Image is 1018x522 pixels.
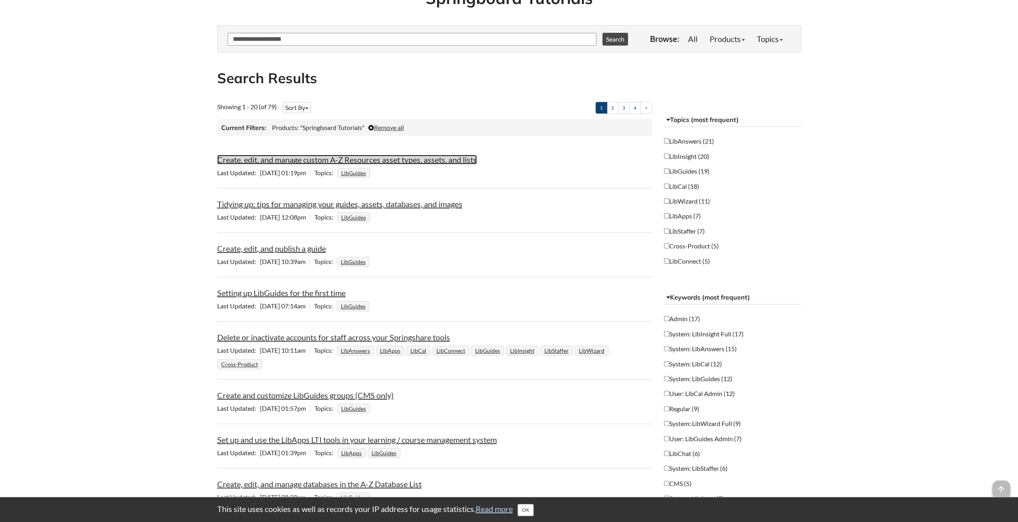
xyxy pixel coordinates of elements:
label: LibInsight (20) [664,152,709,161]
a: 2 [607,102,618,114]
input: System: LibApps (5) [664,496,669,501]
label: System: LibWizard Full (9) [664,419,741,428]
input: Admin (17) [664,316,669,321]
span: [DATE] 12:08pm [217,213,310,221]
input: System: LibGuides (12) [664,376,669,381]
span: [DATE] 07:14am [217,302,310,310]
a: LibConnect [435,345,466,356]
input: User: LibCal Admin (12) [664,391,669,396]
span: [DATE] 01:39pm [217,449,310,456]
a: Create, edit, and publish a guide [217,244,326,253]
a: LibStaffer [543,345,570,356]
label: System: LibGuides (12) [664,374,732,383]
label: Regular (9) [664,404,699,413]
span: Topics [314,346,337,354]
span: Last Updated [217,493,260,501]
ul: Topics [337,493,372,501]
label: LibConnect (5) [664,257,710,266]
ul: Topics [337,258,372,265]
a: Remove all [368,124,404,131]
span: Last Updated [217,213,260,221]
a: Create and customize LibGuides groups (CMS only) [217,390,394,400]
label: System: LibApps (5) [664,494,724,503]
span: Topics [314,258,337,265]
label: LibAnswers (21) [664,137,714,146]
span: Showing 1 - 20 (of 79) [217,103,277,110]
label: LibApps (7) [664,212,701,220]
span: Topics [314,302,337,310]
button: Search [602,33,628,46]
a: Delete or inactivate accounts for staff across your Springshare tools [217,332,450,342]
a: All [682,31,704,47]
a: Products [704,31,751,47]
span: Last Updated [217,404,260,412]
label: Cross-Product (5) [664,242,719,250]
a: Setting up LibGuides for the first time [217,288,346,298]
a: Cross-Product [220,358,259,370]
span: Last Updated [217,169,260,176]
h2: Search Results [217,68,801,88]
button: Close [518,504,534,516]
span: [DATE] 01:57pm [217,404,310,412]
div: This site uses cookies as well as records your IP address for usage statistics. [209,503,809,516]
ul: Topics [337,449,402,456]
input: System: LibAnswers (15) [664,346,669,351]
a: 4 [629,102,641,114]
input: System: LibCal (12) [664,361,669,366]
ul: Topics [337,302,372,310]
label: LibChat (6) [664,449,700,458]
a: LibWizard [578,345,606,356]
span: Products: [272,124,299,131]
a: Tidying up: tips for managing your guides, assets, databases, and images [217,199,462,209]
span: Last Updated [217,302,260,310]
input: LibWizard (11) [664,198,669,204]
a: Create, edit, and manage custom A-Z Resources asset types, assets, and lists [217,155,477,164]
label: LibStaffer (7) [664,227,705,236]
button: Topics (most frequent) [664,113,801,127]
input: System: LibStaffer (6) [664,466,669,471]
a: LibGuides [474,345,501,356]
input: LibCal (18) [664,184,669,189]
label: LibGuides (19) [664,167,710,176]
span: [DATE] 10:11am [217,346,310,354]
a: LibAnswers [340,345,371,356]
a: > [640,102,652,114]
span: "Springboard Tutorials" [300,124,364,131]
span: Topics [314,449,337,456]
ul: Pagination of search results [596,102,652,114]
input: LibGuides (19) [664,168,669,174]
input: System: LibInsight Full (17) [664,331,669,336]
span: Last Updated [217,449,260,456]
span: arrow_upward [992,480,1010,498]
a: Create, edit, and manage databases in the A-Z Database List [217,479,422,489]
a: LibGuides [340,212,367,223]
input: Regular (9) [664,406,669,411]
a: LibGuides [340,300,367,312]
ul: Topics [217,346,610,368]
a: LibGuides [370,447,398,459]
input: LibConnect (5) [664,258,669,264]
input: LibInsight (20) [664,154,669,159]
label: System: LibCal (12) [664,360,722,368]
a: Topics [751,31,789,47]
input: LibStaffer (7) [664,228,669,234]
a: Read more [476,504,513,514]
button: Keywords (most frequent) [664,290,801,305]
span: [DATE] 10:39am [217,258,310,265]
ul: Topics [337,169,372,176]
label: System: LibStaffer (6) [664,464,728,473]
label: System: LibAnswers (15) [664,344,737,353]
label: LibCal (18) [664,182,699,191]
span: Topics [314,404,337,412]
ul: Topics [337,404,372,412]
a: LibGuides [340,403,367,414]
a: LibGuides [340,256,367,268]
span: Last Updated [217,346,260,354]
a: Set up and use the LibApps LTI tools in your learning / course management system [217,435,497,444]
label: LibWizard (11) [664,197,710,206]
input: Cross-Product (5) [664,243,669,248]
label: User: LibGuides Admin (7) [664,434,742,443]
a: LibGuides [340,492,367,503]
a: LibGuides [340,167,367,179]
span: Topics [314,493,337,501]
